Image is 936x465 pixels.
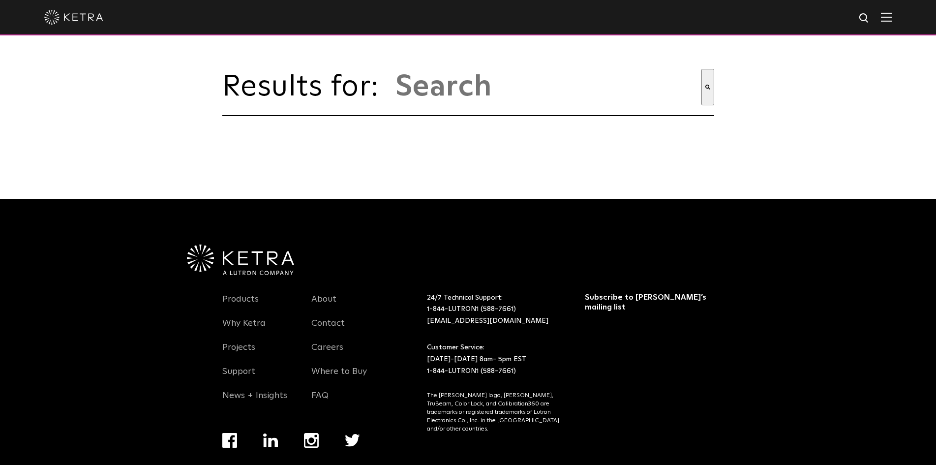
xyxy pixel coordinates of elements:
input: This is a search field with an auto-suggest feature attached. [394,69,701,105]
img: linkedin [263,434,278,447]
button: Search [701,69,714,105]
a: Why Ketra [222,318,266,341]
a: Contact [311,318,345,341]
a: News + Insights [222,390,287,413]
a: 1-844-LUTRON1 (588-7661) [427,306,516,312]
span: Results for: [222,72,390,102]
a: Support [222,366,255,389]
a: About [311,294,336,316]
p: 24/7 Technical Support: [427,292,560,327]
a: Where to Buy [311,366,367,389]
img: Ketra-aLutronCo_White_RGB [187,245,294,275]
img: search icon [858,12,871,25]
p: The [PERSON_NAME] logo, [PERSON_NAME], TruBeam, Color Lock, and Calibration360 are trademarks or ... [427,392,560,433]
a: FAQ [311,390,329,413]
img: facebook [222,433,237,448]
div: Navigation Menu [311,292,386,413]
div: Navigation Menu [222,292,297,413]
h3: Subscribe to [PERSON_NAME]’s mailing list [585,292,711,313]
a: 1-844-LUTRON1 (588-7661) [427,368,516,374]
img: Hamburger%20Nav.svg [881,12,892,22]
a: Careers [311,342,343,365]
img: twitter [345,434,360,447]
img: instagram [304,433,319,448]
a: [EMAIL_ADDRESS][DOMAIN_NAME] [427,317,548,324]
img: ketra-logo-2019-white [44,10,103,25]
p: Customer Service: [DATE]-[DATE] 8am- 5pm EST [427,342,560,377]
a: Projects [222,342,255,365]
a: Products [222,294,259,316]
